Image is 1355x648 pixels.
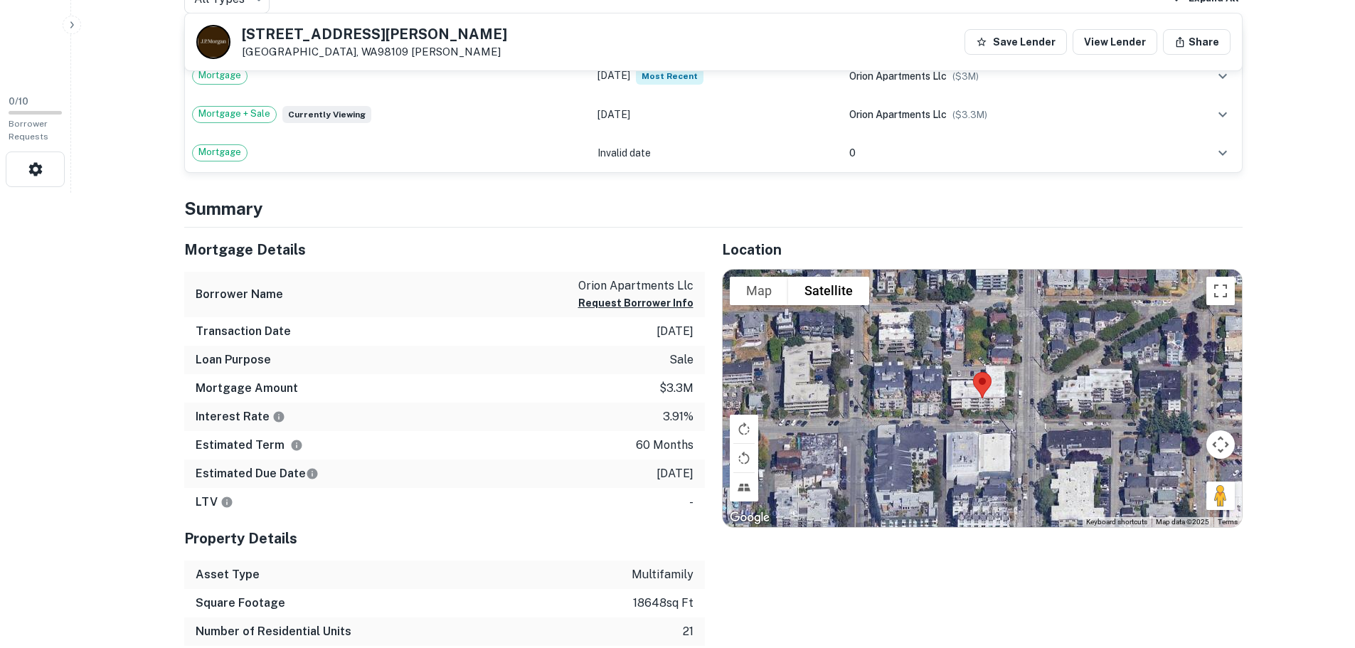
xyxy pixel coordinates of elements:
p: [GEOGRAPHIC_DATA], WA98109 [242,46,507,58]
a: View Lender [1073,29,1157,55]
h5: [STREET_ADDRESS][PERSON_NAME] [242,27,507,41]
p: 60 months [636,437,694,454]
h6: Number of Residential Units [196,623,351,640]
svg: LTVs displayed on the website are for informational purposes only and may be reported incorrectly... [220,496,233,509]
p: 21 [683,623,694,640]
td: [DATE] [590,95,842,134]
span: Mortgage [193,68,247,83]
span: 0 / 10 [9,96,28,107]
span: orion apartments llc [849,109,947,120]
button: Drag Pegman onto the map to open Street View [1206,482,1235,510]
div: 0 [849,145,1154,161]
p: [DATE] [657,323,694,340]
span: Map data ©2025 [1156,518,1209,526]
button: expand row [1211,64,1235,88]
button: Rotate map clockwise [730,415,758,443]
img: Google [726,509,773,527]
button: Map camera controls [1206,430,1235,459]
a: Open this area in Google Maps (opens a new window) [726,509,773,527]
svg: Estimate is based on a standard schedule for this type of loan. [306,467,319,480]
h6: LTV [196,494,233,511]
a: Terms (opens in new tab) [1218,518,1238,526]
h6: Asset Type [196,566,260,583]
button: Save Lender [965,29,1067,55]
h6: Mortgage Amount [196,380,298,397]
p: orion apartments llc [578,277,694,294]
h6: Loan Purpose [196,351,271,368]
button: Request Borrower Info [578,294,694,312]
span: Currently viewing [282,106,371,123]
h4: Summary [184,196,1243,221]
h5: Property Details [184,528,705,549]
span: Borrower Requests [9,119,48,142]
p: multifamily [632,566,694,583]
button: expand row [1211,102,1235,127]
h6: Estimated Due Date [196,465,319,482]
h6: Borrower Name [196,286,283,303]
span: Mortgage [193,145,247,159]
span: Mortgage + Sale [193,107,276,121]
button: Tilt map [730,473,758,501]
p: [DATE] [657,465,694,482]
svg: Term is based on a standard schedule for this type of loan. [290,439,303,452]
td: [DATE] [590,57,842,95]
p: 18648 sq ft [633,595,694,612]
span: ($ 3.3M ) [952,110,987,120]
a: [PERSON_NAME] [411,46,501,58]
button: Show street map [730,277,788,305]
h5: Location [722,239,1243,260]
h6: Interest Rate [196,408,285,425]
svg: The interest rates displayed on the website are for informational purposes only and may be report... [272,410,285,423]
h6: Estimated Term [196,437,303,454]
span: Most Recent [636,68,703,85]
button: expand row [1211,141,1235,165]
button: Share [1163,29,1231,55]
button: Show satellite imagery [788,277,869,305]
h6: Square Footage [196,595,285,612]
p: - [689,494,694,511]
p: sale [669,351,694,368]
span: orion apartments llc [849,70,947,82]
p: 3.91% [663,408,694,425]
td: Invalid date [590,134,842,172]
button: Keyboard shortcuts [1086,517,1147,527]
h5: Mortgage Details [184,239,705,260]
p: $3.3m [659,380,694,397]
span: ($ 3M ) [952,71,979,82]
button: Rotate map counterclockwise [730,444,758,472]
button: Toggle fullscreen view [1206,277,1235,305]
h6: Transaction Date [196,323,291,340]
iframe: Chat Widget [1284,534,1355,602]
